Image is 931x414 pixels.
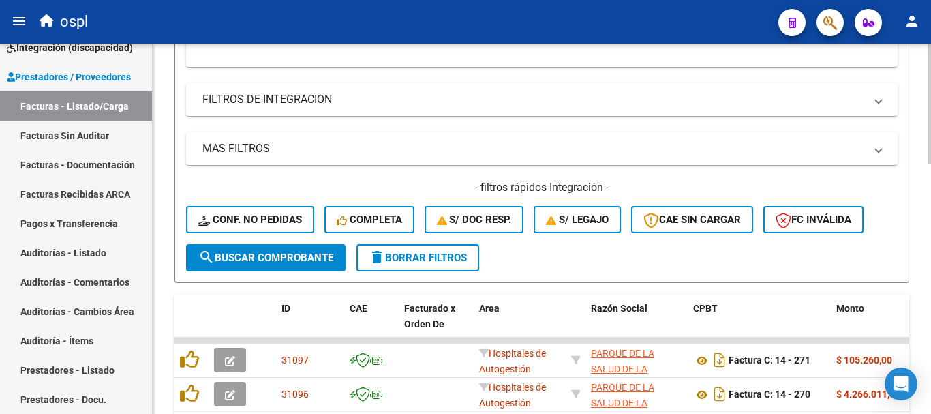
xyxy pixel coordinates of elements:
[60,7,88,37] span: ospl
[631,206,753,233] button: CAE SIN CARGAR
[479,348,546,374] span: Hospitales de Autogestión
[711,383,729,405] i: Descargar documento
[534,206,621,233] button: S/ legajo
[281,389,309,400] span: 31096
[198,252,333,264] span: Buscar Comprobante
[693,303,718,314] span: CPBT
[198,249,215,265] mat-icon: search
[885,368,917,400] div: Open Intercom Messenger
[711,349,729,371] i: Descargar documento
[186,180,898,195] h4: - filtros rápidos Integración -
[546,213,609,226] span: S/ legajo
[337,213,402,226] span: Completa
[369,249,385,265] mat-icon: delete
[198,213,302,226] span: Conf. no pedidas
[7,70,131,85] span: Prestadores / Proveedores
[186,83,898,116] mat-expansion-panel-header: FILTROS DE INTEGRACION
[729,355,810,366] strong: Factura C: 14 - 271
[399,294,474,354] datatable-header-cell: Facturado x Orden De
[836,355,892,366] strong: $ 105.260,00
[591,346,682,374] div: 30712224300
[437,213,512,226] span: S/ Doc Resp.
[474,294,566,354] datatable-header-cell: Area
[186,132,898,165] mat-expansion-panel-header: MAS FILTROS
[404,303,455,329] span: Facturado x Orden De
[776,213,851,226] span: FC Inválida
[7,40,133,55] span: Integración (discapacidad)
[688,294,831,354] datatable-header-cell: CPBT
[836,389,900,400] strong: $ 4.266.011,06
[186,244,346,271] button: Buscar Comprobante
[479,303,500,314] span: Area
[324,206,414,233] button: Completa
[904,13,920,29] mat-icon: person
[836,303,864,314] span: Monto
[344,294,399,354] datatable-header-cell: CAE
[202,141,865,156] mat-panel-title: MAS FILTROS
[591,303,647,314] span: Razón Social
[281,355,309,366] span: 31097
[591,380,682,409] div: 30712224300
[729,389,810,400] strong: Factura C: 14 - 270
[281,303,290,314] span: ID
[202,92,865,107] mat-panel-title: FILTROS DE INTEGRACION
[585,294,688,354] datatable-header-cell: Razón Social
[763,206,864,233] button: FC Inválida
[11,13,27,29] mat-icon: menu
[831,294,913,354] datatable-header-cell: Monto
[479,382,546,409] span: Hospitales de Autogestión
[350,303,367,314] span: CAE
[643,213,741,226] span: CAE SIN CARGAR
[356,244,479,271] button: Borrar Filtros
[276,294,344,354] datatable-header-cell: ID
[186,206,314,233] button: Conf. no pedidas
[369,252,467,264] span: Borrar Filtros
[425,206,524,233] button: S/ Doc Resp.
